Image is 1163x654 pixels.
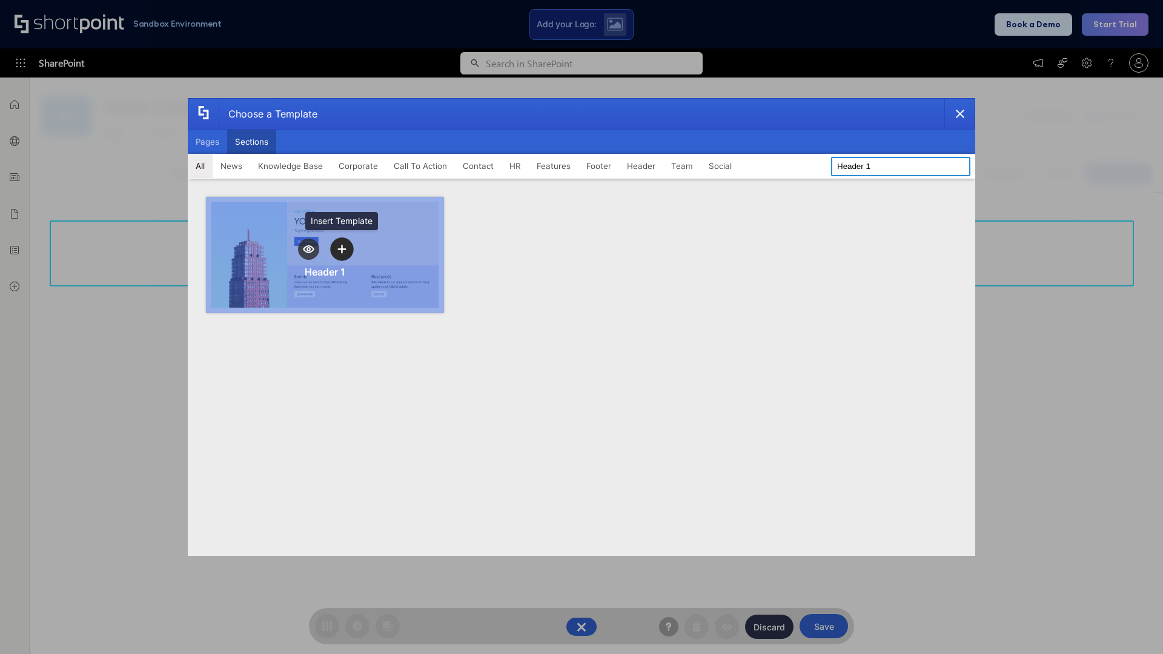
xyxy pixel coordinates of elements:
[455,154,502,178] button: Contact
[1102,596,1163,654] iframe: Chat Widget
[188,154,213,178] button: All
[250,154,331,178] button: Knowledge Base
[831,157,970,176] input: Search
[227,130,276,154] button: Sections
[305,266,345,278] div: Header 1
[188,130,227,154] button: Pages
[663,154,701,178] button: Team
[578,154,619,178] button: Footer
[386,154,455,178] button: Call To Action
[701,154,740,178] button: Social
[502,154,529,178] button: HR
[331,154,386,178] button: Corporate
[188,98,975,556] div: template selector
[529,154,578,178] button: Features
[213,154,250,178] button: News
[219,99,317,129] div: Choose a Template
[619,154,663,178] button: Header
